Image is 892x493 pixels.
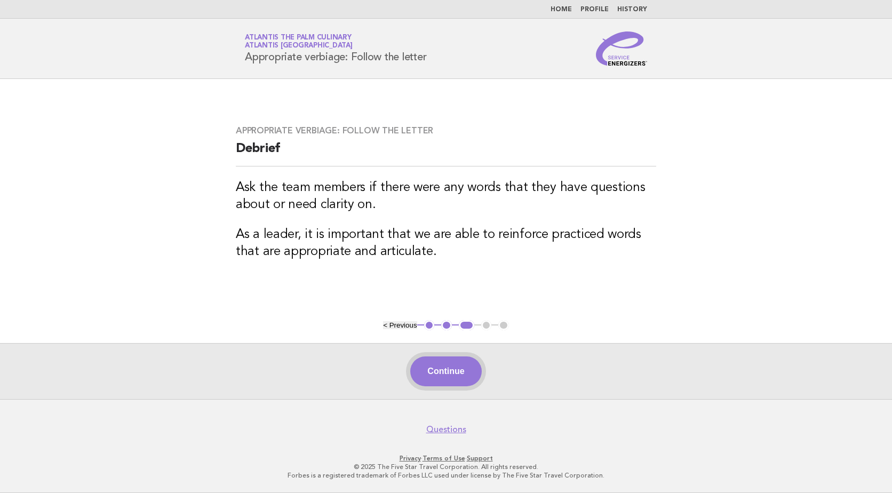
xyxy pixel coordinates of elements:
[120,463,772,471] p: © 2025 The Five Star Travel Corporation. All rights reserved.
[236,179,656,213] h3: Ask the team members if there were any words that they have questions about or need clarity on.
[580,6,609,13] a: Profile
[467,455,493,462] a: Support
[236,226,656,260] h3: As a leader, it is important that we are able to reinforce practiced words that are appropriate a...
[441,320,452,331] button: 2
[383,321,417,329] button: < Previous
[236,125,656,136] h3: Appropriate verbiage: Follow the letter
[596,31,647,66] img: Service Energizers
[410,356,481,386] button: Continue
[423,455,465,462] a: Terms of Use
[400,455,421,462] a: Privacy
[617,6,647,13] a: History
[459,320,474,331] button: 3
[426,424,466,435] a: Questions
[120,454,772,463] p: · ·
[236,140,656,166] h2: Debrief
[551,6,572,13] a: Home
[245,35,426,62] h1: Appropriate verbiage: Follow the letter
[245,43,353,50] span: Atlantis [GEOGRAPHIC_DATA]
[245,34,353,49] a: Atlantis The Palm CulinaryAtlantis [GEOGRAPHIC_DATA]
[424,320,435,331] button: 1
[120,471,772,480] p: Forbes is a registered trademark of Forbes LLC used under license by The Five Star Travel Corpora...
